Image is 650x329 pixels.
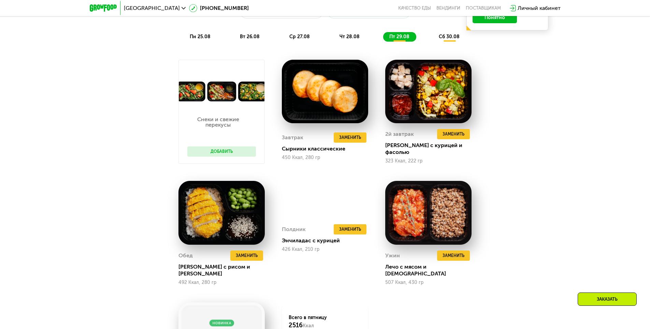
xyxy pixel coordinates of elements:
[339,256,361,262] span: Заменить
[178,263,270,277] div: [PERSON_NAME] с рисом и [PERSON_NAME]
[443,131,464,138] span: Заменить
[187,146,256,157] button: Добавить
[190,34,211,40] span: пн 25.08
[339,134,361,141] span: Заменить
[334,132,366,143] button: Заменить
[518,4,561,12] div: Личный кабинет
[178,280,265,285] div: 492 Ккал, 280 гр
[187,117,249,128] p: Снеки и свежие перекусы
[385,129,414,139] div: 2й завтрак
[443,252,464,259] span: Заменить
[578,292,637,306] div: Заказать
[466,5,501,11] div: поставщикам
[236,252,258,259] span: Заменить
[282,254,306,264] div: Полдник
[282,267,374,274] div: Энчиладас с курицей
[240,34,260,40] span: вт 26.08
[389,34,409,40] span: пт 29.08
[398,5,431,11] a: Качество еды
[385,280,472,285] div: 507 Ккал, 430 гр
[282,132,303,143] div: Завтрак
[437,251,470,261] button: Заменить
[289,34,310,40] span: ср 27.08
[473,12,517,23] button: Понятно
[439,34,460,40] span: сб 30.08
[289,321,303,329] span: 2516
[436,5,460,11] a: Вендинги
[385,142,477,156] div: [PERSON_NAME] с курицей и фасолью
[189,4,249,12] a: [PHONE_NUMBER]
[340,34,360,40] span: чт 28.08
[124,5,180,11] span: [GEOGRAPHIC_DATA]
[282,155,368,160] div: 450 Ккал, 280 гр
[385,158,472,164] div: 323 Ккал, 222 гр
[437,129,470,139] button: Заменить
[385,263,477,277] div: Лечо с мясом и [DEMOGRAPHIC_DATA]
[303,323,314,329] span: Ккал
[334,254,366,264] button: Заменить
[385,251,400,261] div: Ужин
[178,251,193,261] div: Обед
[230,251,263,261] button: Заменить
[282,145,374,152] div: Сырники классические
[282,276,368,282] div: 426 Ккал, 210 гр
